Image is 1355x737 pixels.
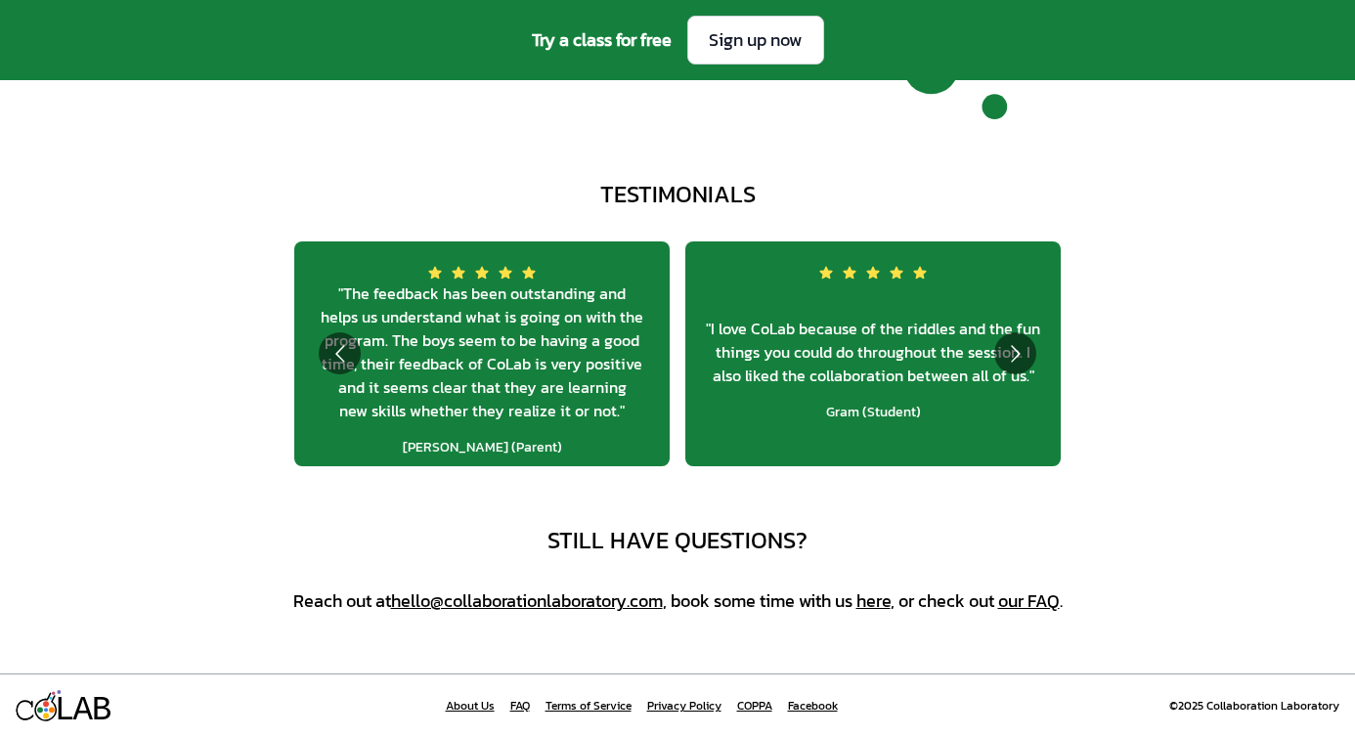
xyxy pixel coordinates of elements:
[16,690,113,722] a: LAB
[293,587,1063,615] div: Reach out at , book some time with us , or check out .
[319,332,361,374] button: Go to previous slide
[788,698,838,714] a: Facebook
[737,698,772,714] a: COPPA
[600,179,756,210] div: testimonials
[546,698,632,714] a: Terms of Service
[1169,698,1339,714] div: ©2025 Collaboration Laboratory
[547,525,808,556] div: Still have questions?
[446,698,495,714] a: About Us
[403,438,562,457] span: [PERSON_NAME] (Parent)
[532,26,672,54] span: Try a class for free
[994,332,1036,374] button: Go to next slide
[310,282,654,422] span: " The feedback has been outstanding and helps us understand what is going on with the program. Th...
[391,587,663,614] a: hello@​collaboration​laboratory​.com
[826,403,921,422] span: Gram (Student)
[73,690,94,731] div: A
[856,587,891,614] a: here
[687,16,824,65] a: Sign up now
[93,690,113,731] div: B
[55,690,75,731] div: L
[701,317,1045,387] span: " I love CoLab because of the riddles and the fun things you could do throughout the session. I a...
[510,698,530,714] a: FAQ
[647,698,721,714] a: Privacy Policy
[998,587,1060,614] a: our FAQ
